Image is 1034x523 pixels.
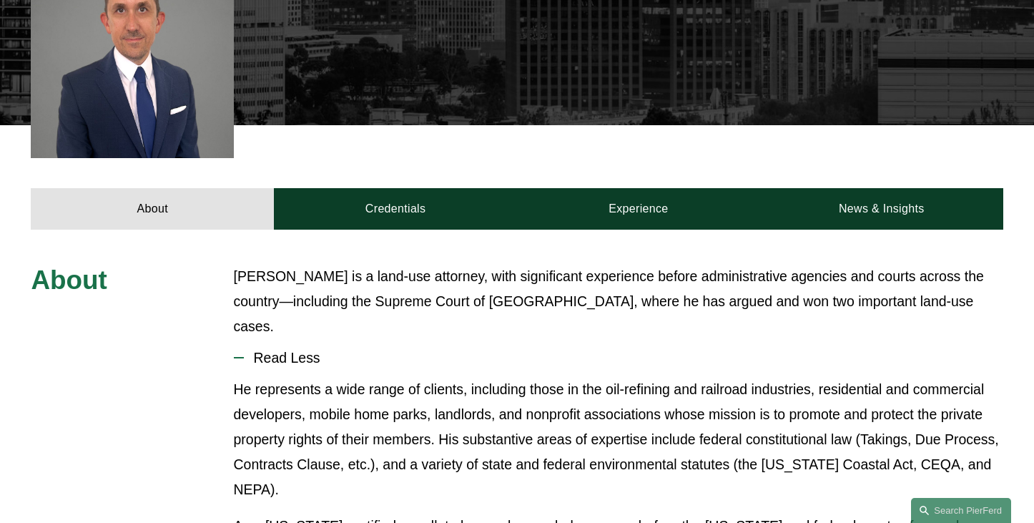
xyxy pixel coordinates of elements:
p: [PERSON_NAME] is a land-use attorney, with significant experience before administrative agencies ... [234,264,1003,339]
a: About [31,188,274,230]
span: Read Less [244,350,1003,366]
a: Experience [517,188,760,230]
a: Search this site [911,498,1011,523]
p: He represents a wide range of clients, including those in the oil-refining and railroad industrie... [234,377,1003,502]
button: Read Less [234,339,1003,377]
span: About [31,265,107,295]
a: News & Insights [760,188,1003,230]
a: Credentials [274,188,517,230]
